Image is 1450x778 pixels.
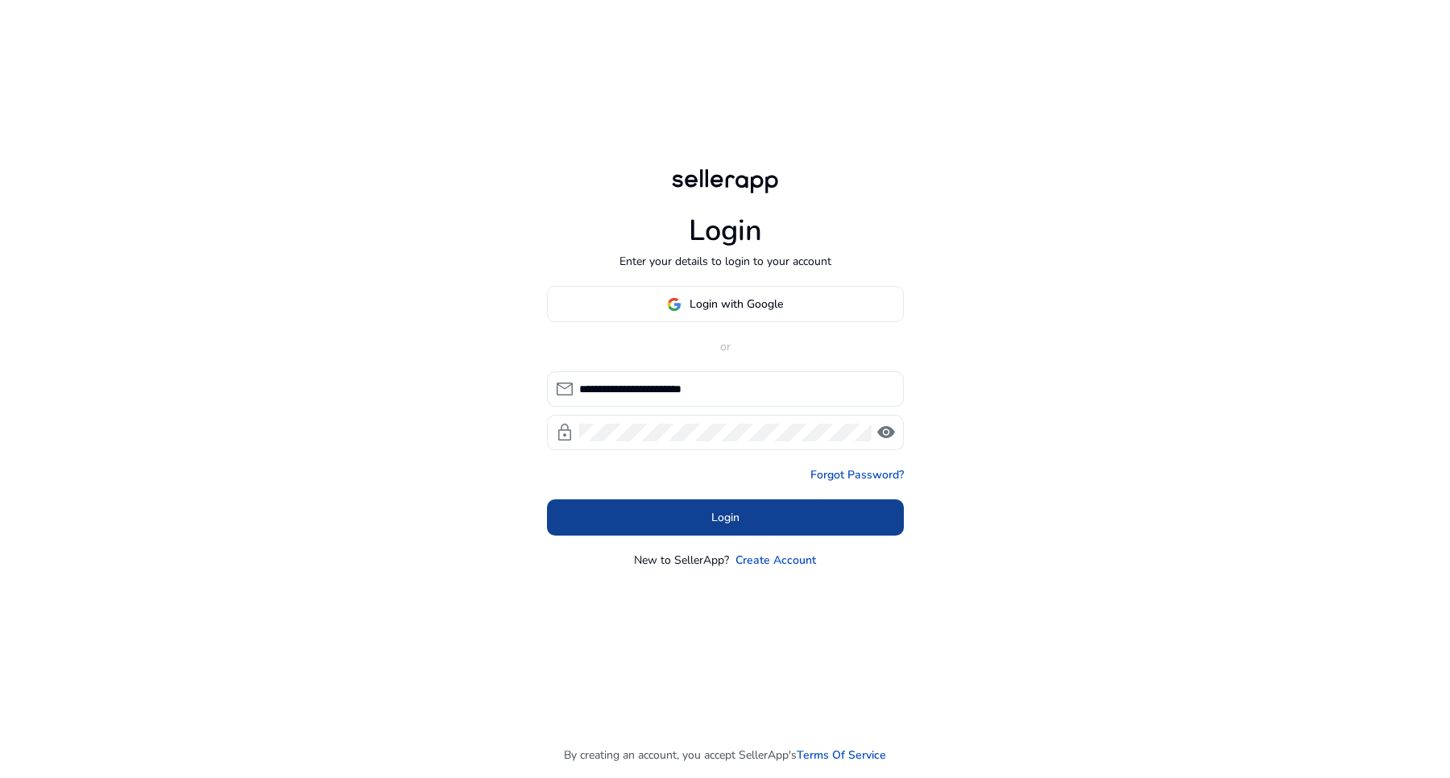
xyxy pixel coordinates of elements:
span: visibility [876,423,896,442]
p: Enter your details to login to your account [619,253,831,270]
button: Login [547,499,904,536]
p: New to SellerApp? [634,552,729,569]
span: Login with Google [690,296,783,312]
img: google-logo.svg [667,297,681,312]
span: lock [555,423,574,442]
a: Create Account [735,552,816,569]
button: Login with Google [547,286,904,322]
span: Login [711,509,739,526]
a: Terms Of Service [797,747,886,764]
h1: Login [689,213,762,248]
p: or [547,338,904,355]
a: Forgot Password? [810,466,904,483]
span: mail [555,379,574,399]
